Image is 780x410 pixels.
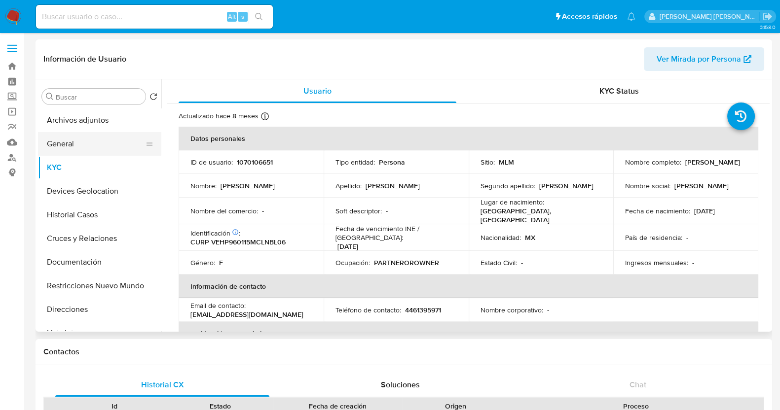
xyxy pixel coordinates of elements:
p: Tipo entidad : [335,158,375,167]
p: ID de usuario : [190,158,233,167]
p: Segundo apellido : [481,181,535,190]
p: F [219,258,223,267]
p: Nombre completo : [625,158,681,167]
p: CURP VEHP960115MCLNBL06 [190,238,286,246]
p: Nacionalidad : [481,233,521,242]
p: 4461395971 [405,306,441,314]
p: Identificación : [190,229,240,238]
p: - [686,233,688,242]
th: Datos personales [179,127,758,150]
p: Ingresos mensuales : [625,258,688,267]
button: Buscar [46,93,54,101]
p: PARTNEROROWNER [374,258,439,267]
p: Fecha de vencimiento INE / [GEOGRAPHIC_DATA] : [335,224,457,242]
button: Ver Mirada por Persona [644,47,764,71]
p: [GEOGRAPHIC_DATA], [GEOGRAPHIC_DATA] [481,206,598,224]
p: Apellido : [335,181,362,190]
p: [PERSON_NAME] [685,158,740,167]
p: Nombre del comercio : [190,206,258,215]
th: Información de contacto [179,274,758,298]
p: [DATE] [694,206,715,215]
button: Direcciones [38,298,161,321]
p: - [386,206,388,215]
p: Nombre : [190,181,217,190]
button: Devices Geolocation [38,179,161,203]
p: [PERSON_NAME] [221,181,275,190]
p: [PERSON_NAME] [674,181,729,190]
input: Buscar [56,93,142,102]
p: Nombre social : [625,181,670,190]
p: Ocupación : [335,258,370,267]
p: Email de contacto : [190,301,246,310]
p: Actualizado hace 8 meses [179,111,259,121]
p: baltazar.cabreradupeyron@mercadolibre.com.mx [660,12,759,21]
a: Notificaciones [627,12,635,21]
span: Historial CX [141,379,184,390]
button: Cruces y Relaciones [38,227,161,250]
th: Verificación y cumplimiento [179,322,758,345]
input: Buscar usuario o caso... [36,10,273,23]
p: [EMAIL_ADDRESS][DOMAIN_NAME] [190,310,303,319]
button: Volver al orden por defecto [149,93,157,103]
p: MX [525,233,535,242]
p: [PERSON_NAME] [366,181,420,190]
span: s [241,12,244,21]
button: KYC [38,156,161,179]
button: Restricciones Nuevo Mundo [38,274,161,298]
p: Soft descriptor : [335,206,382,215]
p: Sitio : [481,158,495,167]
p: MLM [499,158,514,167]
p: Nombre corporativo : [481,306,543,314]
p: - [692,258,694,267]
span: Ver Mirada por Persona [657,47,741,71]
p: Persona [379,158,405,167]
span: Usuario [303,85,332,97]
span: KYC Status [599,85,639,97]
span: Alt [228,12,236,21]
span: Accesos rápidos [562,11,617,22]
p: [DATE] [337,242,358,251]
span: Chat [630,379,646,390]
p: Lugar de nacimiento : [481,198,544,206]
h1: Contactos [43,347,764,357]
p: - [262,206,264,215]
p: - [521,258,523,267]
p: 1070106651 [237,158,273,167]
p: Género : [190,258,215,267]
h1: Información de Usuario [43,54,126,64]
p: País de residencia : [625,233,682,242]
p: - [547,306,549,314]
button: Documentación [38,250,161,274]
button: search-icon [249,10,269,24]
p: Estado Civil : [481,258,517,267]
button: Lista Interna [38,321,161,345]
p: [PERSON_NAME] [539,181,594,190]
p: Teléfono de contacto : [335,306,401,314]
button: Archivos adjuntos [38,108,161,132]
span: Soluciones [381,379,420,390]
button: Historial Casos [38,203,161,227]
a: Salir [762,11,773,22]
p: Fecha de nacimiento : [625,206,690,215]
button: General [38,132,153,156]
